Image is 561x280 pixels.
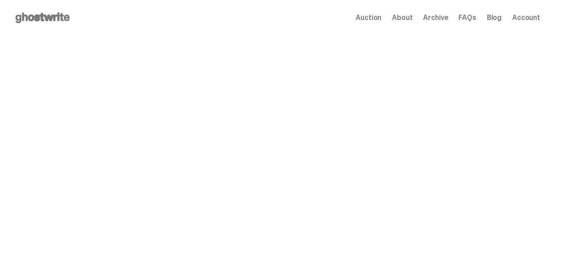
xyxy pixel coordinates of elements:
a: Auction [356,14,381,21]
a: About [392,14,412,21]
a: Blog [487,14,502,21]
a: Account [512,14,540,21]
a: Archive [423,14,448,21]
a: FAQs [459,14,476,21]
